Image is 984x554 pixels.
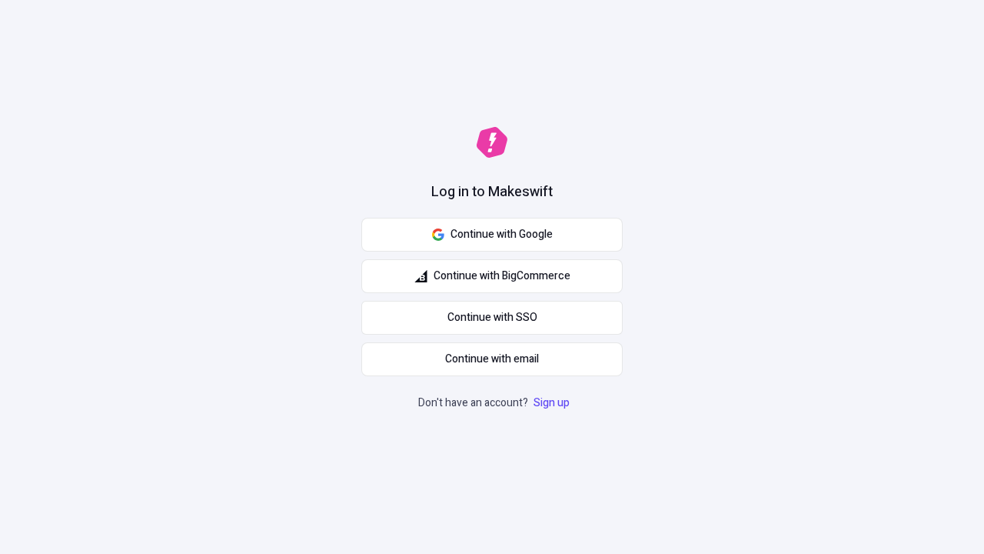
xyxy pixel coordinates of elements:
a: Continue with SSO [361,301,623,335]
p: Don't have an account? [418,395,573,412]
button: Continue with email [361,342,623,376]
span: Continue with BigCommerce [434,268,570,285]
span: Continue with Google [450,226,553,243]
button: Continue with BigCommerce [361,259,623,293]
button: Continue with Google [361,218,623,252]
a: Sign up [530,395,573,411]
h1: Log in to Makeswift [431,182,553,202]
span: Continue with email [445,351,539,368]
